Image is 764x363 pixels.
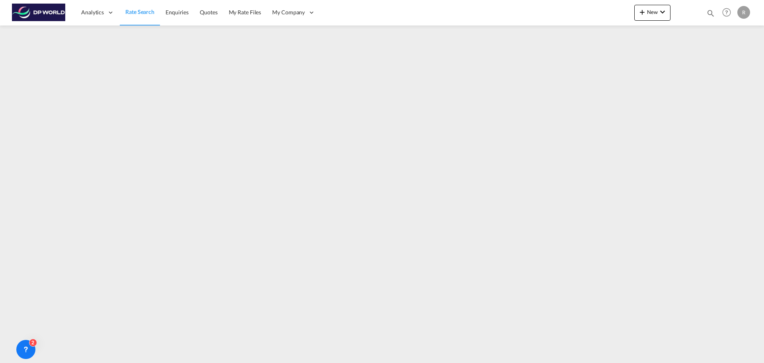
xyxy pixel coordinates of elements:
button: icon-plus 400-fgNewicon-chevron-down [634,5,670,21]
img: c08ca190194411f088ed0f3ba295208c.png [12,4,66,22]
span: My Company [272,8,305,16]
span: Rate Search [125,8,154,15]
md-icon: icon-plus 400-fg [637,7,647,17]
span: Quotes [200,9,217,16]
div: R [737,6,750,19]
span: Help [720,6,733,19]
md-icon: icon-magnify [706,9,715,18]
span: My Rate Files [229,9,261,16]
span: Enquiries [166,9,189,16]
md-icon: icon-chevron-down [658,7,667,17]
span: Analytics [81,8,104,16]
div: icon-magnify [706,9,715,21]
div: Help [720,6,737,20]
span: New [637,9,667,15]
